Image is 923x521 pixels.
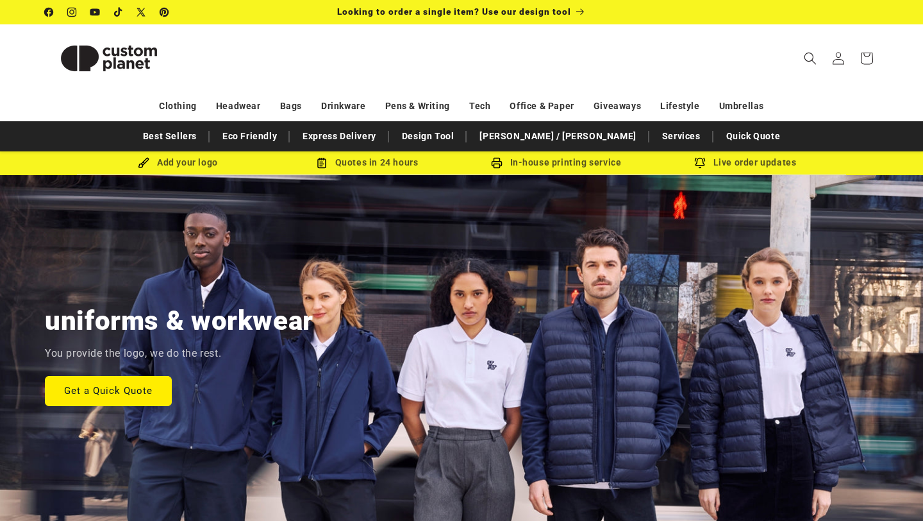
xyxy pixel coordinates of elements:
a: Quick Quote [720,125,787,148]
img: In-house printing [491,157,503,169]
p: You provide the logo, we do the rest. [45,345,221,363]
a: Headwear [216,95,261,117]
a: Eco Friendly [216,125,283,148]
a: [PERSON_NAME] / [PERSON_NAME] [473,125,642,148]
img: Custom Planet [45,30,173,87]
a: Bags [280,95,302,117]
span: Looking to order a single item? Use our design tool [337,6,571,17]
a: Pens & Writing [385,95,450,117]
a: Custom Planet [40,24,178,92]
a: Tech [469,95,490,117]
h2: uniforms & workwear [45,303,313,338]
a: Giveaways [594,95,641,117]
img: Order updates [694,157,706,169]
a: Office & Paper [510,95,574,117]
a: Umbrellas [719,95,764,117]
div: Quotes in 24 hours [272,155,462,171]
div: In-house printing service [462,155,651,171]
a: Design Tool [395,125,461,148]
a: Get a Quick Quote [45,375,172,406]
a: Clothing [159,95,197,117]
a: Services [656,125,707,148]
img: Order Updates Icon [316,157,328,169]
summary: Search [796,44,824,73]
div: Add your logo [83,155,272,171]
a: Drinkware [321,95,365,117]
img: Brush Icon [138,157,149,169]
a: Express Delivery [296,125,383,148]
a: Best Sellers [137,125,203,148]
div: Live order updates [651,155,840,171]
a: Lifestyle [660,95,699,117]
